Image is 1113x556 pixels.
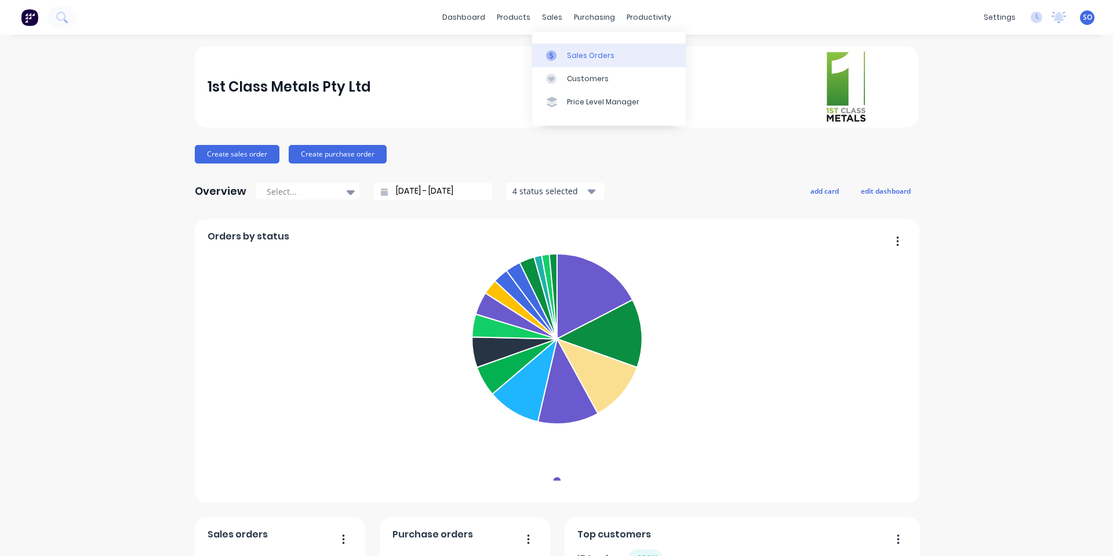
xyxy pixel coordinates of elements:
[568,9,621,26] div: purchasing
[978,9,1021,26] div: settings
[853,183,918,198] button: edit dashboard
[1083,12,1092,23] span: SO
[824,50,867,124] img: 1st Class Metals Pty Ltd
[536,9,568,26] div: sales
[208,230,289,244] span: Orders by status
[208,528,268,542] span: Sales orders
[392,528,473,542] span: Purchase orders
[621,9,677,26] div: productivity
[532,43,686,67] a: Sales Orders
[532,90,686,114] a: Price Level Manager
[195,180,246,203] div: Overview
[208,75,371,99] div: 1st Class Metals Pty Ltd
[506,183,605,200] button: 4 status selected
[289,145,387,163] button: Create purchase order
[437,9,491,26] a: dashboard
[567,50,614,61] div: Sales Orders
[803,183,846,198] button: add card
[577,528,651,542] span: Top customers
[532,67,686,90] a: Customers
[195,145,279,163] button: Create sales order
[567,74,609,84] div: Customers
[512,185,585,197] div: 4 status selected
[491,9,536,26] div: products
[21,9,38,26] img: Factory
[567,97,639,107] div: Price Level Manager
